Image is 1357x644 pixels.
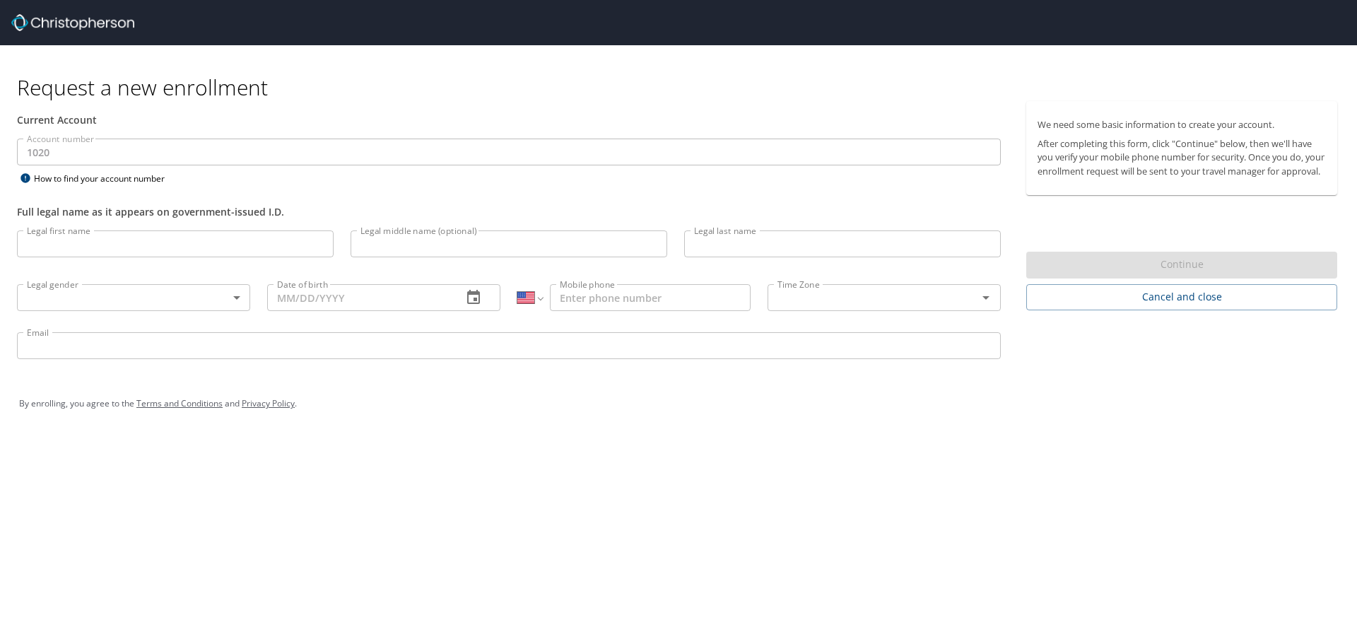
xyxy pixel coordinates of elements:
[242,397,295,409] a: Privacy Policy
[976,288,996,308] button: Open
[1038,118,1326,131] p: We need some basic information to create your account.
[19,386,1338,421] div: By enrolling, you agree to the and .
[1038,137,1326,178] p: After completing this form, click "Continue" below, then we'll have you verify your mobile phone ...
[11,14,134,31] img: cbt logo
[267,284,451,311] input: MM/DD/YYYY
[17,204,1001,219] div: Full legal name as it appears on government-issued I.D.
[1026,284,1337,310] button: Cancel and close
[1038,288,1326,306] span: Cancel and close
[550,284,751,311] input: Enter phone number
[17,112,1001,127] div: Current Account
[17,74,1349,101] h1: Request a new enrollment
[136,397,223,409] a: Terms and Conditions
[17,170,194,187] div: How to find your account number
[17,284,250,311] div: ​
